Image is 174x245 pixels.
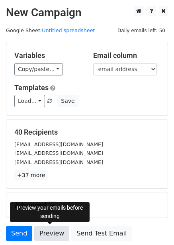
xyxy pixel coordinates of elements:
h5: Email column [93,51,160,60]
div: Preview your emails before sending [10,202,90,222]
h5: Variables [14,51,81,60]
small: [EMAIL_ADDRESS][DOMAIN_NAME] [14,141,103,147]
a: Send Test Email [71,226,132,241]
a: Send [6,226,32,241]
a: Load... [14,95,45,107]
button: Save [57,95,78,107]
a: Templates [14,83,49,92]
a: Daily emails left: 50 [115,27,168,33]
span: Daily emails left: 50 [115,26,168,35]
h2: New Campaign [6,6,168,19]
a: Copy/paste... [14,63,63,75]
a: Untitled spreadsheet [42,27,95,33]
h5: 40 Recipients [14,128,160,137]
small: [EMAIL_ADDRESS][DOMAIN_NAME] [14,159,103,165]
small: [EMAIL_ADDRESS][DOMAIN_NAME] [14,150,103,156]
a: +37 more [14,170,48,180]
iframe: Chat Widget [134,207,174,245]
div: 聊天小组件 [134,207,174,245]
small: Google Sheet: [6,27,95,33]
a: Preview [34,226,69,241]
